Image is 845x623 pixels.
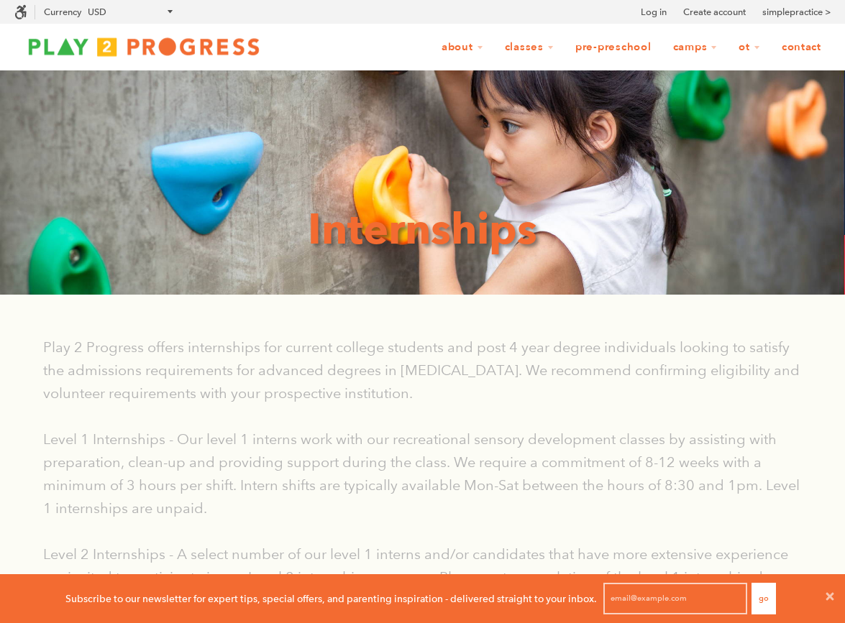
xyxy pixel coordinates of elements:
[65,591,597,606] p: Subscribe to our newsletter for expert tips, special offers, and parenting inspiration - delivere...
[603,583,747,614] input: email@example.com
[729,34,769,61] a: OT
[641,5,667,19] a: Log in
[762,5,831,19] a: simplepractice >
[752,583,776,614] button: Go
[14,32,273,61] img: Play2Progress logo
[44,6,81,17] label: Currency
[664,34,727,61] a: Camps
[43,336,802,405] p: Play 2 Progress offers internships for current college students and post 4 year degree individual...
[566,34,661,61] a: Pre-Preschool
[495,34,563,61] a: Classes
[683,5,746,19] a: Create account
[43,428,802,520] p: Level 1 Internships - Our level 1 interns work with our recreational sensory development classes ...
[772,34,831,61] a: Contact
[432,34,493,61] a: About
